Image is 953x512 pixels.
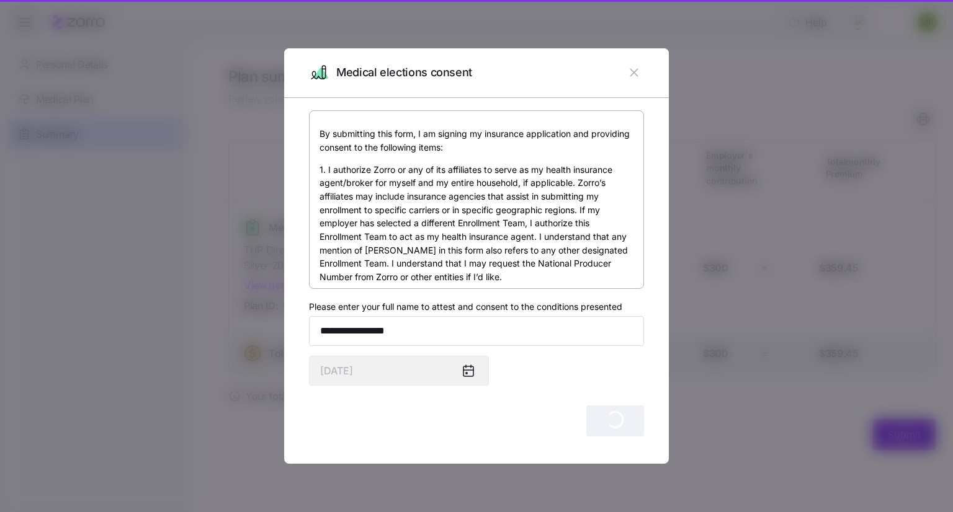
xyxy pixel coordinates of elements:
[309,356,489,386] input: MM/DD/YYYY
[336,64,472,82] span: Medical elections consent
[601,428,629,443] span: Agree
[320,127,633,154] p: By submitting this form, I am signing my insurance application and providing consent to the follo...
[320,163,633,284] p: 1. I authorize Zorro or any of its affiliates to serve as my health insurance agent/broker for my...
[309,300,622,314] label: Please enter your full name to attest and consent to the conditions presented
